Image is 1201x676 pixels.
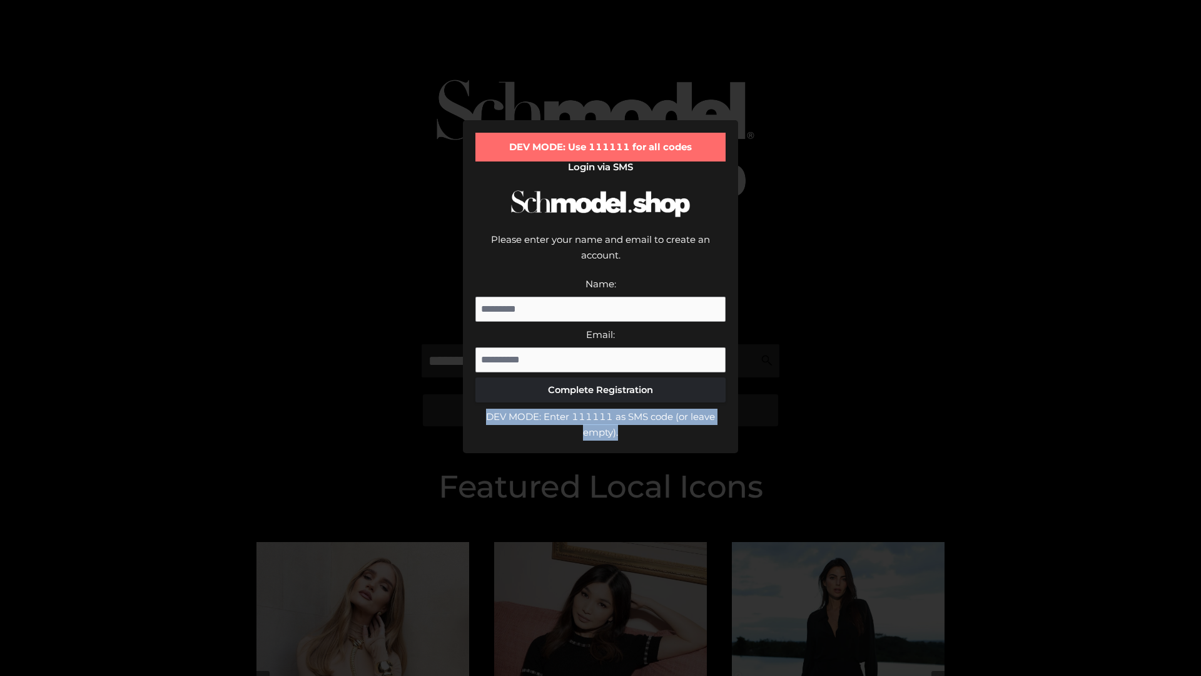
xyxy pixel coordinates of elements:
button: Complete Registration [475,377,726,402]
div: Please enter your name and email to create an account. [475,232,726,276]
h2: Login via SMS [475,161,726,173]
div: DEV MODE: Enter 111111 as SMS code (or leave empty). [475,409,726,441]
label: Name: [585,278,616,290]
label: Email: [586,329,615,341]
img: Schmodel Logo [507,179,694,228]
div: DEV MODE: Use 111111 for all codes [475,133,726,161]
